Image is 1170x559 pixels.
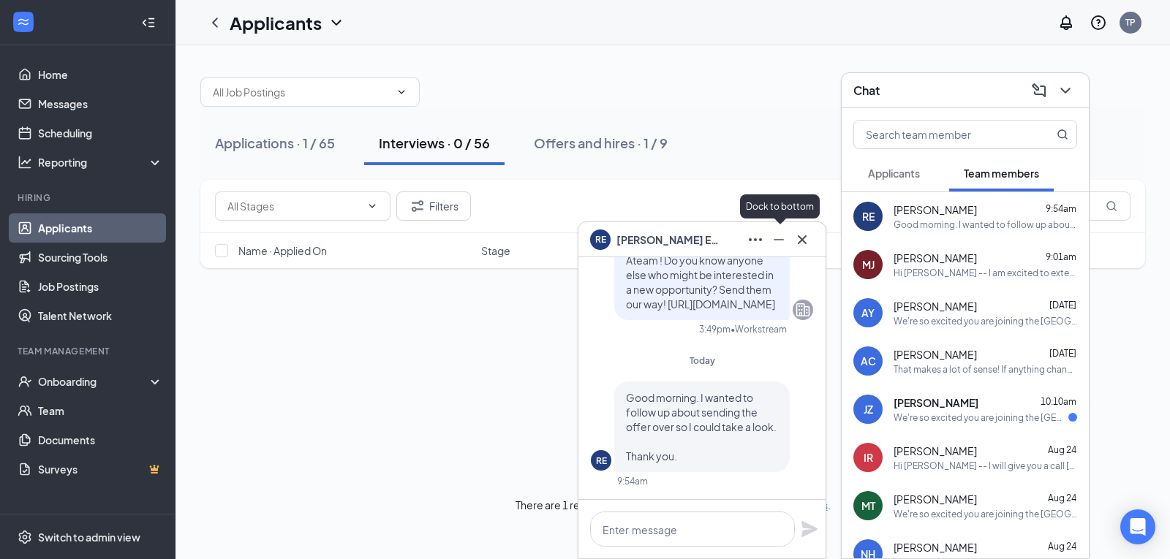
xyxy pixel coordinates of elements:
[767,228,790,251] button: Minimize
[396,86,407,98] svg: ChevronDown
[38,530,140,544] div: Switch to admin view
[38,455,163,484] a: SurveysCrown
[206,14,224,31] svg: ChevronLeft
[699,323,731,335] div: 3:49pm
[481,243,510,258] span: Stage
[38,396,163,425] a: Team
[690,355,715,366] span: Today
[366,200,378,212] svg: ChevronDown
[409,197,426,215] svg: Filter
[894,460,1077,472] div: Hi [PERSON_NAME] -- I will give you a call [DATE], but I want to extend an offer to bring you on ...
[227,198,361,214] input: All Stages
[396,191,471,221] button: Filter Filters
[617,475,648,487] div: 9:54am
[1046,251,1076,262] span: 9:01am
[744,228,767,251] button: Ellipses
[861,498,875,513] div: MT
[18,345,160,357] div: Team Management
[38,243,163,272] a: Sourcing Tools
[38,425,163,455] a: Documents
[38,213,163,243] a: Applicants
[328,14,345,31] svg: ChevronDown
[854,121,1027,148] input: Search team member
[793,231,811,248] svg: Cross
[861,305,875,320] div: AY
[1054,79,1077,102] button: ChevronDown
[1125,16,1136,28] div: TP
[38,60,163,89] a: Home
[38,374,151,389] div: Onboarding
[1057,14,1075,31] svg: Notifications
[38,155,164,170] div: Reporting
[894,267,1077,279] div: Hi [PERSON_NAME] -- I am excited to extend you the offer to become a team member for [DEMOGRAPHIC...
[1120,509,1155,544] div: Open Intercom Messenger
[230,10,322,35] h1: Applicants
[1049,348,1076,359] span: [DATE]
[894,363,1077,376] div: That makes a lot of sense! If anything changes, please contact again!
[1090,14,1107,31] svg: QuestionInfo
[894,492,977,506] span: [PERSON_NAME]
[18,191,160,204] div: Hiring
[1048,493,1076,503] span: Aug 24
[1049,300,1076,311] span: [DATE]
[379,134,490,152] div: Interviews · 0 / 56
[38,272,163,301] a: Job Postings
[1048,541,1076,552] span: Aug 24
[868,167,920,180] span: Applicants
[1048,444,1076,455] span: Aug 24
[894,202,977,217] span: [PERSON_NAME]
[1057,129,1068,140] svg: MagnifyingGlass
[38,89,163,118] a: Messages
[238,243,327,258] span: Name · Applied On
[853,83,880,99] h3: Chat
[964,167,1039,180] span: Team members
[894,411,1068,424] div: We're so excited you are joining the [GEOGRAPHIC_DATA]. West [PERSON_NAME] [DEMOGRAPHIC_DATA]-fil...
[141,15,156,30] svg: Collapse
[894,508,1077,520] div: We're so excited you are joining the [GEOGRAPHIC_DATA]. West [PERSON_NAME] [DEMOGRAPHIC_DATA]-fil...
[596,455,607,467] div: RE
[215,134,335,152] div: Applications · 1 / 65
[516,498,831,512] div: There are 1 result(s) in and 1 result(s) in .
[213,84,390,100] input: All Job Postings
[894,347,977,362] span: [PERSON_NAME]
[16,15,31,29] svg: WorkstreamLogo
[894,251,977,265] span: [PERSON_NAME]
[1041,396,1076,407] span: 10:10am
[1057,82,1074,99] svg: ChevronDown
[18,155,32,170] svg: Analysis
[864,450,873,465] div: IR
[740,194,820,218] div: Dock to bottom
[534,134,668,152] div: Offers and hires · 1 / 9
[1046,203,1076,214] span: 9:54am
[616,232,719,248] span: [PERSON_NAME] Eyre
[626,391,777,463] span: Good morning. I wanted to follow up about sending the offer over so I could take a look. Thank you.
[894,395,978,410] span: [PERSON_NAME]
[894,444,977,458] span: [PERSON_NAME]
[801,520,818,538] svg: Plane
[894,218,1077,231] div: Good morning. I wanted to follow up about sending the offer over so I could take a look. Thank you.
[1106,200,1117,212] svg: MagnifyingGlass
[894,299,977,313] span: [PERSON_NAME]
[794,301,812,319] svg: Company
[861,354,876,368] div: AC
[38,301,163,330] a: Talent Network
[1027,79,1051,102] button: ComposeMessage
[862,257,875,272] div: MJ
[731,323,787,335] span: • Workstream
[862,209,875,224] div: RE
[1030,82,1048,99] svg: ComposeMessage
[38,118,163,148] a: Scheduling
[18,530,32,544] svg: Settings
[894,540,977,555] span: [PERSON_NAME]
[770,231,788,248] svg: Minimize
[790,228,814,251] button: Cross
[864,402,873,417] div: JZ
[894,315,1077,327] div: We're so excited you are joining the [GEOGRAPHIC_DATA]. West [PERSON_NAME] [DEMOGRAPHIC_DATA]-fil...
[747,231,764,248] svg: Ellipses
[18,374,32,389] svg: UserCheck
